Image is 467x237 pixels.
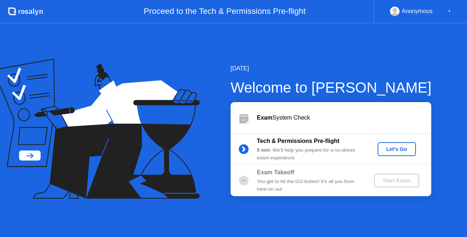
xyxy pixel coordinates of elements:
div: Start Exam [377,178,416,183]
div: Welcome to [PERSON_NAME] [231,77,432,98]
b: 5 min [257,147,270,153]
div: : We’ll help you prepare for a no-stress exam experience [257,147,362,162]
div: Anonymous [402,7,433,16]
div: Let's Go [381,146,413,152]
b: Exam Takeoff [257,169,294,175]
div: You get to hit the GO button! It’s all you from here on out [257,178,362,193]
div: System Check [257,113,431,122]
button: Let's Go [378,142,416,156]
b: Tech & Permissions Pre-flight [257,138,339,144]
div: [DATE] [231,64,432,73]
button: Start Exam [374,174,419,187]
b: Exam [257,114,273,121]
div: ▼ [448,7,451,16]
